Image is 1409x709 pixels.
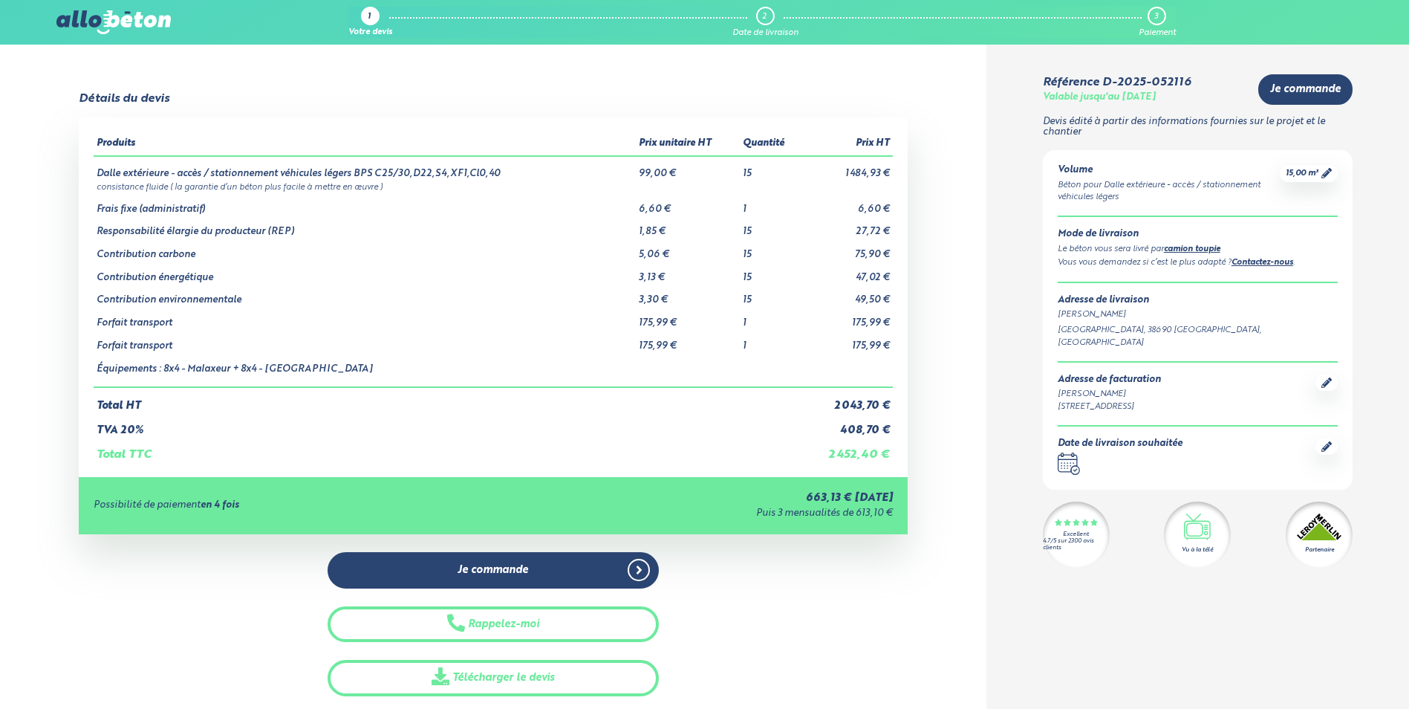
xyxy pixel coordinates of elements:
td: 1,85 € [636,215,740,238]
div: Référence D-2025-052116 [1043,76,1191,89]
td: 6,60 € [636,192,740,216]
td: 175,99 € [636,329,740,352]
td: Responsabilité élargie du producteur (REP) [94,215,636,238]
td: 175,99 € [803,306,893,329]
div: Adresse de livraison [1058,295,1338,306]
td: 175,99 € [803,329,893,352]
td: consistance fluide ( la garantie d’un béton plus facile à mettre en œuvre ) [94,180,892,192]
td: 3,30 € [636,283,740,306]
a: Je commande [1258,74,1353,105]
a: 1 Votre devis [348,7,392,38]
div: Vous vous demandez si c’est le plus adapté ? . [1058,256,1338,270]
iframe: Help widget launcher [1277,651,1393,693]
td: 1 484,93 € [803,156,893,180]
div: 1 [368,13,371,22]
span: Je commande [458,564,528,577]
td: Forfait transport [94,329,636,352]
span: Je commande [1270,83,1341,96]
div: 663,13 € [DATE] [506,492,893,505]
td: Forfait transport [94,306,636,329]
td: 2 452,40 € [803,436,893,462]
div: Partenaire [1305,545,1334,554]
td: 1 [740,192,803,216]
a: Contactez-nous [1231,259,1293,267]
th: Prix HT [803,132,893,156]
td: 1 [740,306,803,329]
td: 408,70 € [803,412,893,437]
a: Télécharger le devis [328,660,659,696]
td: Contribution environnementale [94,283,636,306]
td: Total HT [94,387,803,412]
div: Détails du devis [79,92,169,106]
a: 2 Date de livraison [732,7,798,38]
td: Contribution énergétique [94,261,636,284]
td: Dalle extérieure - accès / stationnement véhicules légers BPS C25/30,D22,S4,XF1,Cl0,40 [94,156,636,180]
td: Total TTC [94,436,803,462]
td: 15 [740,215,803,238]
td: 6,60 € [803,192,893,216]
td: 2 043,70 € [803,387,893,412]
div: Béton pour Dalle extérieure - accès / stationnement véhicules légers [1058,179,1280,204]
div: Excellent [1063,531,1089,538]
td: 75,90 € [803,238,893,261]
div: [GEOGRAPHIC_DATA], 38690 [GEOGRAPHIC_DATA], [GEOGRAPHIC_DATA] [1058,324,1338,349]
img: allobéton [56,10,171,34]
td: 5,06 € [636,238,740,261]
th: Quantité [740,132,803,156]
td: 27,72 € [803,215,893,238]
div: Adresse de facturation [1058,375,1161,386]
div: Mode de livraison [1058,229,1338,240]
td: Contribution carbone [94,238,636,261]
div: 2 [762,12,767,22]
div: Paiement [1139,28,1176,38]
p: Devis édité à partir des informations fournies sur le projet et le chantier [1043,117,1353,138]
div: Le béton vous sera livré par [1058,243,1338,256]
div: Vu à la télé [1182,545,1213,554]
div: Possibilité de paiement [94,500,506,511]
div: 4.7/5 sur 2300 avis clients [1043,538,1110,551]
a: 3 Paiement [1139,7,1176,38]
div: Puis 3 mensualités de 613,10 € [506,508,893,519]
td: 15 [740,156,803,180]
div: Votre devis [348,28,392,38]
a: camion toupie [1164,245,1220,253]
td: 175,99 € [636,306,740,329]
td: Équipements : 8x4 - Malaxeur + 8x4 - [GEOGRAPHIC_DATA] [94,352,636,388]
div: [STREET_ADDRESS] [1058,401,1161,413]
td: 1 [740,329,803,352]
div: [PERSON_NAME] [1058,388,1161,401]
div: Volume [1058,165,1280,176]
td: 15 [740,238,803,261]
div: Date de livraison [732,28,798,38]
strong: en 4 fois [201,500,239,510]
td: 3,13 € [636,261,740,284]
td: 15 [740,261,803,284]
div: [PERSON_NAME] [1058,308,1338,321]
button: Rappelez-moi [328,606,659,643]
a: Je commande [328,552,659,589]
div: Date de livraison souhaitée [1058,438,1182,450]
td: 99,00 € [636,156,740,180]
div: Valable jusqu'au [DATE] [1043,92,1156,103]
th: Prix unitaire HT [636,132,740,156]
td: Frais fixe (administratif) [94,192,636,216]
td: 47,02 € [803,261,893,284]
th: Produits [94,132,636,156]
div: 3 [1154,12,1158,22]
td: TVA 20% [94,412,803,437]
td: 15 [740,283,803,306]
td: 49,50 € [803,283,893,306]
